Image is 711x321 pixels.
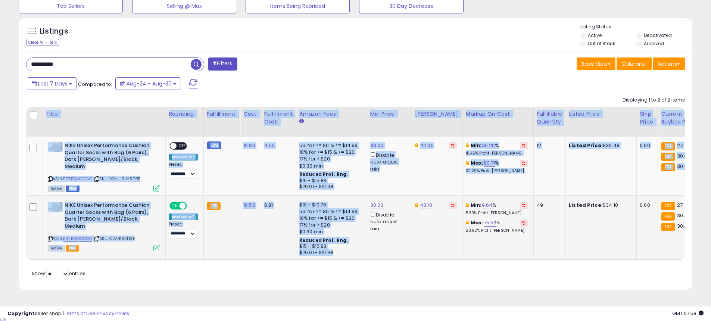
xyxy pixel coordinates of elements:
[207,110,237,118] div: Fulfillment
[466,203,469,208] i: This overrides the store level min markup for this listing
[370,151,406,172] div: Disable auto adjust min
[115,77,181,90] button: Aug-24 - Aug-30
[415,203,418,208] i: This overrides the store level Dynamic Max Price for this listing
[471,202,482,209] b: Min:
[640,202,652,209] div: 0.00
[466,228,528,233] p: 28.92% Profit [PERSON_NAME]
[415,110,459,118] div: [PERSON_NAME]
[672,310,704,317] span: 2025-09-7 07:58 GMT
[93,236,135,241] span: | SKU: C2A4192D3F
[471,159,484,166] b: Max:
[466,219,528,233] div: %
[661,202,675,210] small: FBA
[640,110,655,126] div: Ship Price
[677,222,691,230] span: 30.48
[569,142,631,149] div: $30.48
[299,228,361,235] div: $0.30 min
[48,202,160,250] div: ASIN:
[299,250,361,256] div: $20.01 - $21.68
[65,202,155,231] b: NIKE Unisex Performance Cushion Quarter Socks with Bag (6 Pairs), Dark [PERSON_NAME]/Black, Medium
[78,81,112,88] span: Compared to:
[420,142,434,149] a: 42.00
[299,184,361,190] div: $20.01 - $21.68
[299,171,348,177] b: Reduced Prof. Rng.
[170,203,180,209] span: ON
[243,142,255,149] a: 16.80
[484,219,497,227] a: 75.53
[299,243,361,250] div: $15 - $15.83
[677,202,683,209] span: 27
[264,202,290,209] div: 6.81
[471,219,484,226] b: Max:
[299,237,348,243] b: Reduced Prof. Rng.
[661,212,675,221] small: FBA
[48,186,65,192] span: All listings currently available for purchase on Amazon
[677,152,691,159] span: 30.46
[482,142,495,149] a: 36.25
[299,156,361,162] div: 17% for > $20
[370,142,384,149] a: 33.00
[466,110,530,118] div: Markup on Cost
[169,110,200,118] div: Repricing
[569,110,633,118] div: Listed Price
[577,57,615,70] button: Save View
[207,141,221,149] small: FBM
[653,57,685,70] button: Actions
[462,107,533,137] th: The percentage added to the cost of goods (COGS) that forms the calculator for Min & Max prices.
[243,110,258,118] div: Cost
[64,310,96,317] a: Terms of Use
[621,60,645,68] span: Columns
[48,142,63,152] img: 51lg7WUxJ2L._SL40_.jpg
[48,202,63,212] img: 51lg7WUxJ2L._SL40_.jpg
[63,236,92,242] a: B07BQMGGGG
[46,110,162,118] div: Title
[169,162,198,179] div: Preset:
[661,110,699,126] div: Current Buybox Price
[66,186,79,192] span: FBM
[93,176,140,182] span: | SKU: VG-JL0U-5DB5
[466,160,528,174] div: %
[243,202,255,209] a: 16.50
[299,149,361,156] div: 10% for >= $15 & <= $20
[38,80,68,87] span: Last 7 Days
[299,118,304,125] small: Amazon Fees.
[299,178,361,184] div: $15 - $15.83
[207,202,221,210] small: FBA
[661,223,675,231] small: FBA
[27,77,77,90] button: Last 7 Days
[569,202,603,209] b: Listed Price:
[299,215,361,222] div: 10% for >= $15 & <= $20
[537,202,560,209] div: 49
[48,142,160,191] div: ASIN:
[466,211,528,216] p: 5.30% Profit [PERSON_NAME]
[677,142,683,149] span: 27
[466,168,528,174] p: 32.29% Profit [PERSON_NAME]
[7,310,130,317] div: seller snap | |
[661,163,675,171] small: FBA
[26,39,59,46] div: Clear All Filters
[522,203,526,207] i: Revert to store-level Min Markup
[7,310,35,317] strong: Copyright
[370,110,409,118] div: Min Price
[264,142,275,149] a: 4.50
[466,220,469,225] i: This overrides the store level max markup for this listing
[48,245,65,252] span: All listings currently available for purchase on Amazon
[370,202,384,209] a: 30.00
[522,221,526,225] i: Revert to store-level Max Markup
[484,159,495,167] a: 80.71
[63,176,92,182] a: B07BQMGGGG
[264,110,293,126] div: Fulfillment Cost
[420,202,432,209] a: 43.10
[299,163,361,169] div: $0.30 min
[127,80,172,87] span: Aug-24 - Aug-30
[677,163,691,170] span: 30.48
[537,142,560,149] div: 12
[623,97,685,104] div: Displaying 1 to 2 of 2 items
[588,40,615,47] label: Out of Stock
[65,142,155,172] b: NIKE Unisex Performance Cushion Quarter Socks with Bag (6 Pairs), Dark [PERSON_NAME]/Black, Medium
[466,202,528,216] div: %
[644,40,664,47] label: Archived
[644,32,672,38] label: Deactivated
[580,24,692,31] p: Listing States:
[661,142,675,150] small: FBA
